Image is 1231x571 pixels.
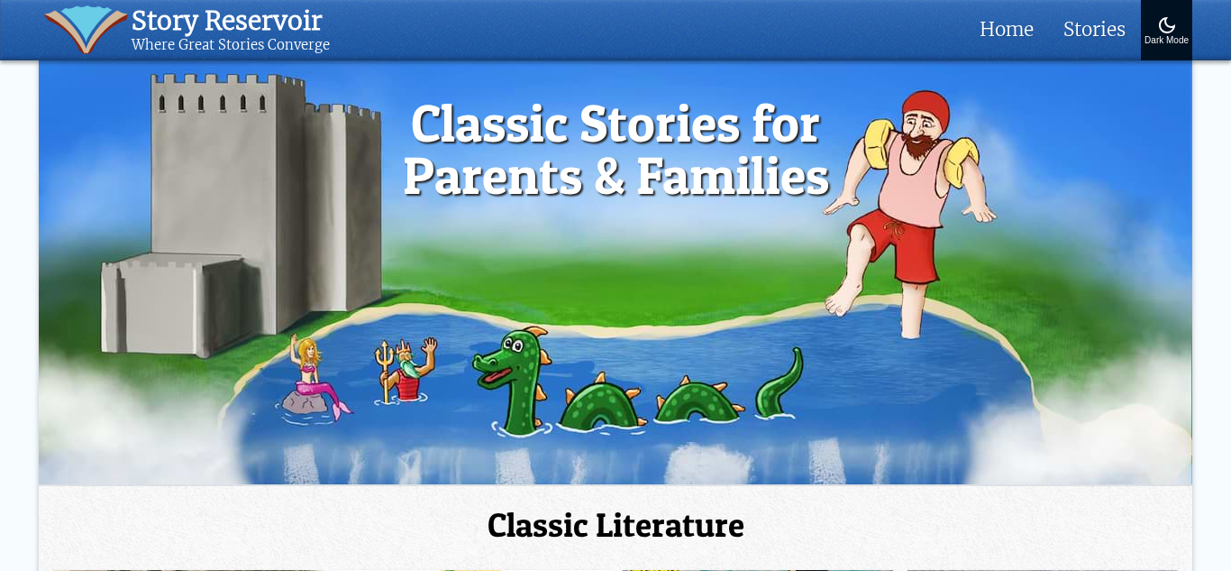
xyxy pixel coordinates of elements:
[132,5,330,37] div: Story Reservoir
[1144,36,1189,46] div: Dark Mode
[44,5,128,54] img: icon of book with waver spilling out.
[132,37,330,54] div: Where Great Stories Converge
[53,506,1178,545] h2: Classic Literature
[1156,14,1178,36] img: Turn On Dark Mode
